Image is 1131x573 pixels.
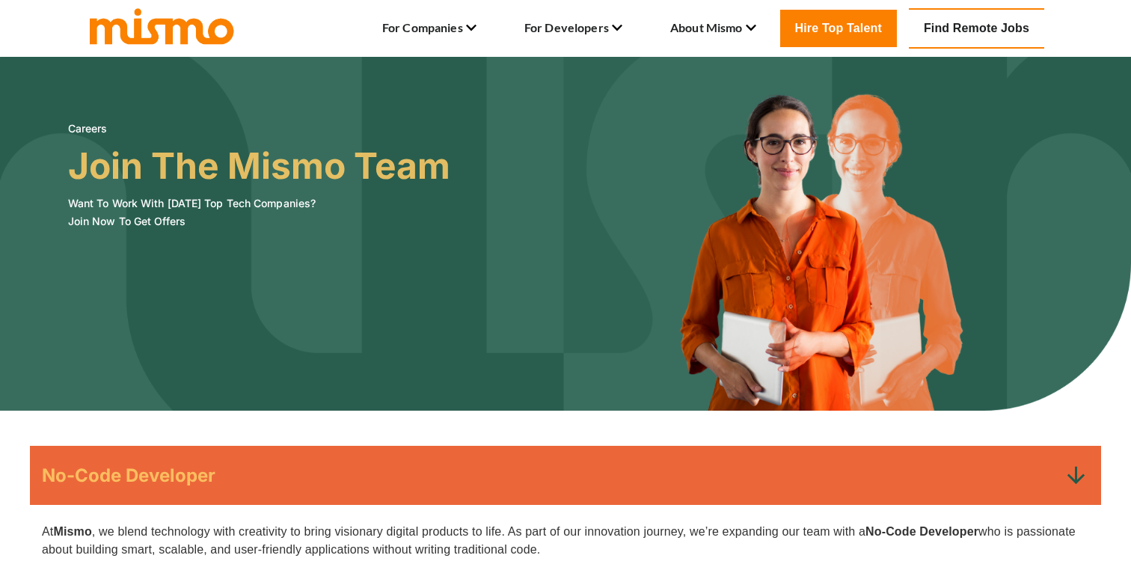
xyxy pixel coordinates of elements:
[87,5,236,46] img: logo
[68,145,450,187] h3: Join The Mismo Team
[670,16,756,41] li: About Mismo
[68,120,450,138] h6: Careers
[68,194,450,230] h6: Want To Work With [DATE] Top Tech Companies? Join Now To Get Offers
[30,446,1101,506] div: No-Code Developer
[42,523,1089,559] p: At , we blend technology with creativity to bring visionary digital products to life. As part of ...
[865,525,978,538] strong: No-Code Developer
[909,8,1044,49] a: Find Remote Jobs
[382,16,476,41] li: For Companies
[42,464,215,488] h5: No-Code Developer
[53,525,91,538] strong: Mismo
[780,10,897,47] a: Hire Top Talent
[524,16,622,41] li: For Developers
